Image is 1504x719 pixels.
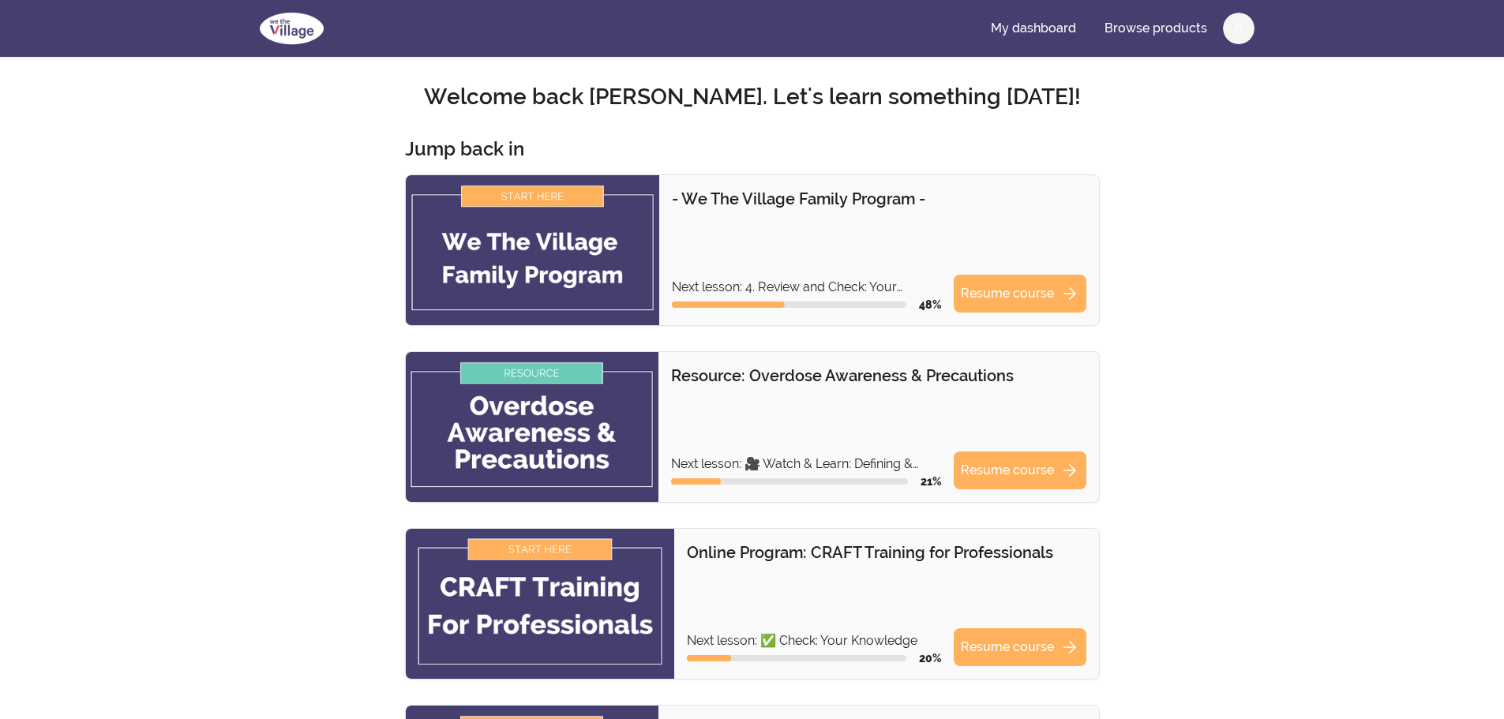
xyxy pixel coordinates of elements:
p: Next lesson: 🎥 Watch & Learn: Defining & Identifying [671,455,941,474]
p: Online Program: CRAFT Training for Professionals [687,541,1086,564]
div: Course progress [672,301,906,308]
span: 48 % [919,298,941,311]
p: Next lesson: ✅ Check: Your Knowledge [687,631,940,650]
img: Product image for Resource: Overdose Awareness & Precautions [406,352,658,502]
img: Product image for - We The Village Family Program - [406,175,659,325]
a: Resume coursearrow_forward [954,275,1086,313]
span: arrow_forward [1060,461,1079,480]
h3: Jump back in [405,137,524,162]
img: Product image for Online Program: CRAFT Training for Professionals [406,529,675,679]
span: 20 % [919,652,941,665]
a: My dashboard [978,9,1089,47]
nav: Main [978,9,1255,47]
a: Resume coursearrow_forward [954,628,1086,666]
p: Next lesson: 4. Review and Check: Your Knowledge [672,278,941,297]
span: arrow_forward [1060,284,1079,303]
p: Resource: Overdose Awareness & Precautions [671,365,1086,387]
h2: Welcome back [PERSON_NAME]. Let's learn something [DATE]! [250,83,1255,111]
div: Course progress [671,478,908,485]
img: We The Village logo [250,9,333,47]
p: - We The Village Family Program - [672,188,1086,210]
div: Course progress [687,655,906,661]
button: A [1223,13,1255,44]
span: 21 % [921,475,941,488]
span: arrow_forward [1060,638,1079,657]
a: Resume coursearrow_forward [954,451,1086,489]
a: Browse products [1092,9,1220,47]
